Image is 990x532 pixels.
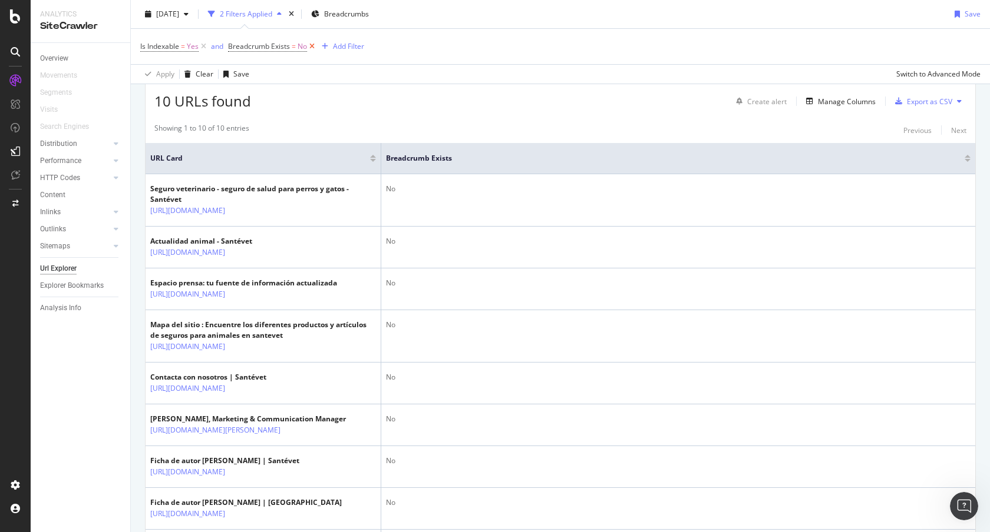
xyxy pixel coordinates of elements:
div: Sitemaps [40,240,70,252]
div: No [386,236,971,247]
a: Content [40,189,122,201]
div: Contacta con nosotros | Santévet [150,372,266,383]
div: Switch to Advanced Mode [896,69,981,79]
a: [URL][DOMAIN_NAME] [150,205,225,217]
a: [URL][DOMAIN_NAME][PERSON_NAME] [150,424,280,436]
span: No [298,38,307,55]
div: No [386,278,971,288]
button: Breadcrumbs [306,5,374,24]
div: Url Explorer [40,262,77,275]
a: Inlinks [40,206,110,218]
div: Save [965,9,981,19]
div: Actualidad animal - Santévet [150,236,252,247]
div: Ficha de autor [PERSON_NAME] | [GEOGRAPHIC_DATA] [150,497,342,508]
div: No [386,497,971,508]
button: Apply [140,65,174,84]
div: No [386,372,971,383]
span: Is Indexable [140,41,179,51]
a: [URL][DOMAIN_NAME] [150,341,225,353]
a: Sitemaps [40,240,110,252]
button: Save [219,65,249,84]
a: [URL][DOMAIN_NAME] [150,508,225,520]
div: Analysis Info [40,302,81,314]
div: Explorer Bookmarks [40,280,104,292]
div: HTTP Codes [40,172,80,184]
a: Segments [40,87,84,99]
button: 2 Filters Applied [203,5,286,24]
div: Save [233,69,249,79]
a: Explorer Bookmarks [40,280,122,292]
span: = [181,41,185,51]
div: Create alert [747,97,787,107]
span: 10 URLs found [154,91,251,111]
div: Analytics [40,9,121,19]
a: Movements [40,69,89,82]
a: Overview [40,52,122,65]
div: Showing 1 to 10 of 10 entries [154,123,249,137]
div: Previous [903,125,932,135]
button: Export as CSV [890,92,952,111]
span: Breadcrumbs [324,9,369,19]
a: HTTP Codes [40,172,110,184]
button: and [211,41,223,52]
button: Save [950,5,981,24]
div: and [211,41,223,51]
div: Mapa del sitio : Encuentre los diferentes productos y artículos de seguros para animales en santevet [150,320,376,341]
div: No [386,184,971,194]
a: [URL][DOMAIN_NAME] [150,466,225,478]
div: SiteCrawler [40,19,121,33]
div: [PERSON_NAME], Marketing & Communication Manager [150,414,346,424]
div: Export as CSV [907,97,952,107]
div: Inlinks [40,206,61,218]
button: Manage Columns [801,94,876,108]
div: Espacio prensa: tu fuente de información actualizada [150,278,337,288]
div: Segments [40,87,72,99]
a: [URL][DOMAIN_NAME] [150,383,225,394]
div: Seguro veterinario - seguro de salud para perros y gatos - Santévet [150,184,376,205]
button: Previous [903,123,932,137]
div: Movements [40,69,77,82]
div: No [386,455,971,466]
button: [DATE] [140,5,193,24]
span: 2025 Aug. 27th [156,9,179,19]
button: Create alert [731,92,787,111]
span: Breadcrumb Exists [386,153,947,164]
div: Add Filter [333,41,364,51]
div: Distribution [40,138,77,150]
span: Yes [187,38,199,55]
a: Performance [40,155,110,167]
a: Distribution [40,138,110,150]
a: [URL][DOMAIN_NAME] [150,247,225,258]
iframe: Intercom live chat [950,492,978,520]
a: [URL][DOMAIN_NAME] [150,288,225,300]
div: No [386,320,971,330]
div: Next [951,125,966,135]
div: Ficha de autor [PERSON_NAME] | Santévet [150,455,299,466]
a: Url Explorer [40,262,122,275]
span: URL Card [150,153,367,164]
div: Clear [196,69,213,79]
span: Breadcrumb Exists [228,41,290,51]
div: Performance [40,155,81,167]
a: Search Engines [40,121,101,133]
button: Add Filter [317,39,364,54]
a: Visits [40,104,70,116]
span: = [292,41,296,51]
div: Manage Columns [818,97,876,107]
div: Content [40,189,65,201]
a: Outlinks [40,223,110,235]
div: Overview [40,52,68,65]
div: times [286,8,296,20]
div: 2 Filters Applied [220,9,272,19]
a: Analysis Info [40,302,122,314]
div: Apply [156,69,174,79]
button: Next [951,123,966,137]
div: Search Engines [40,121,89,133]
div: Outlinks [40,223,66,235]
div: Visits [40,104,58,116]
div: No [386,414,971,424]
button: Clear [180,65,213,84]
button: Switch to Advanced Mode [892,65,981,84]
